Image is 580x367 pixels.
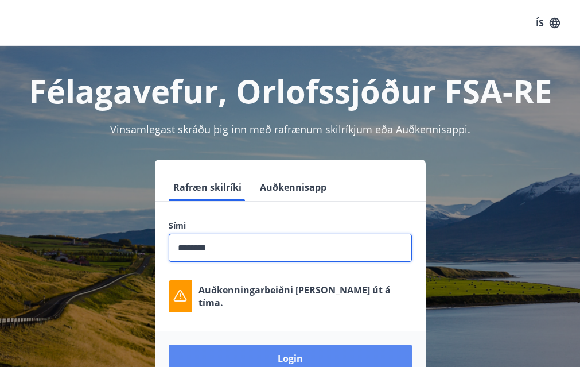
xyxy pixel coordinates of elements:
[198,284,412,309] p: Auðkenningarbeiðni [PERSON_NAME] út á tíma.
[14,69,566,113] h1: Félagavefur, Orlofssjóður FSA-RE
[169,173,246,201] button: Rafræn skilríki
[110,122,470,136] span: Vinsamlegast skráðu þig inn með rafrænum skilríkjum eða Auðkennisappi.
[530,13,566,33] button: ÍS
[255,173,331,201] button: Auðkennisapp
[169,220,412,231] label: Sími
